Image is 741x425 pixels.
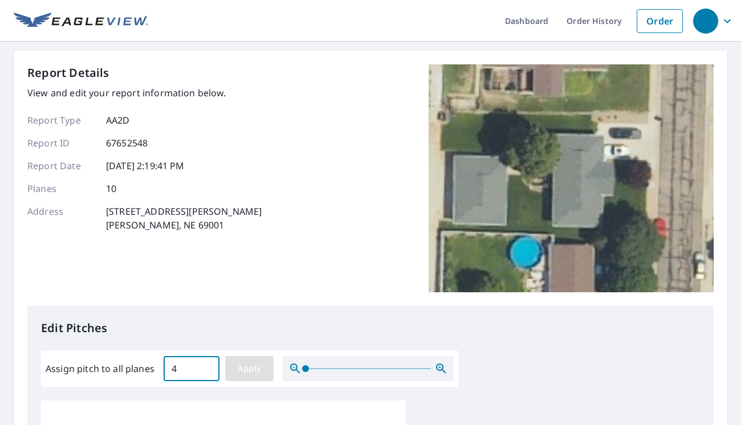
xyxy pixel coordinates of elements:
p: Report ID [27,136,96,150]
a: Order [637,9,683,33]
p: View and edit your report information below. [27,86,262,100]
p: Report Date [27,159,96,173]
p: Planes [27,182,96,195]
span: Apply [234,362,264,376]
p: 67652548 [106,136,148,150]
p: Address [27,205,96,232]
p: Report Details [27,64,109,81]
p: [DATE] 2:19:41 PM [106,159,185,173]
img: Top image [429,64,714,292]
p: AA2D [106,113,130,127]
input: 00.0 [164,353,219,385]
button: Apply [225,356,274,381]
img: EV Logo [14,13,148,30]
p: Report Type [27,113,96,127]
p: Edit Pitches [41,320,700,337]
p: [STREET_ADDRESS][PERSON_NAME] [PERSON_NAME], NE 69001 [106,205,262,232]
p: 10 [106,182,116,195]
label: Assign pitch to all planes [46,362,154,375]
